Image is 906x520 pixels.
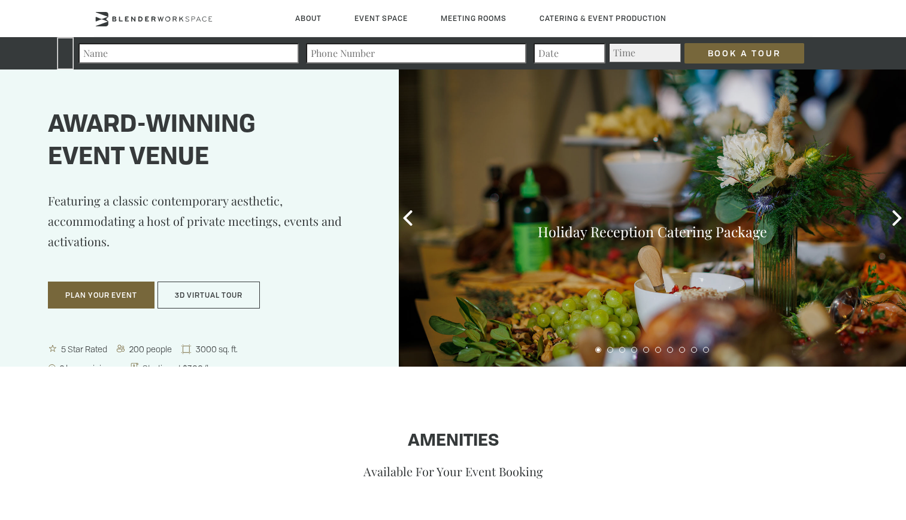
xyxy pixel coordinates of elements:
input: Name [78,43,299,64]
input: Date [534,43,605,64]
p: Available For Your Event Booking [94,463,813,479]
span: 200 people [127,343,175,355]
button: 3D Virtual Tour [157,282,260,309]
input: Phone Number [306,43,526,64]
h1: Amenities [94,432,813,451]
p: Featuring a classic contemporary aesthetic, accommodating a host of private meetings, events and ... [48,191,369,270]
span: 2 hour minimum [57,362,125,374]
span: 3000 sq. ft. [193,343,241,355]
span: Starting at $300/hr [140,362,218,374]
input: Book a Tour [684,43,804,64]
span: 5 Star Rated [59,343,111,355]
button: Plan Your Event [48,282,154,309]
a: Holiday Reception Catering Package [538,222,767,241]
h1: Award-winning event venue [48,110,369,174]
